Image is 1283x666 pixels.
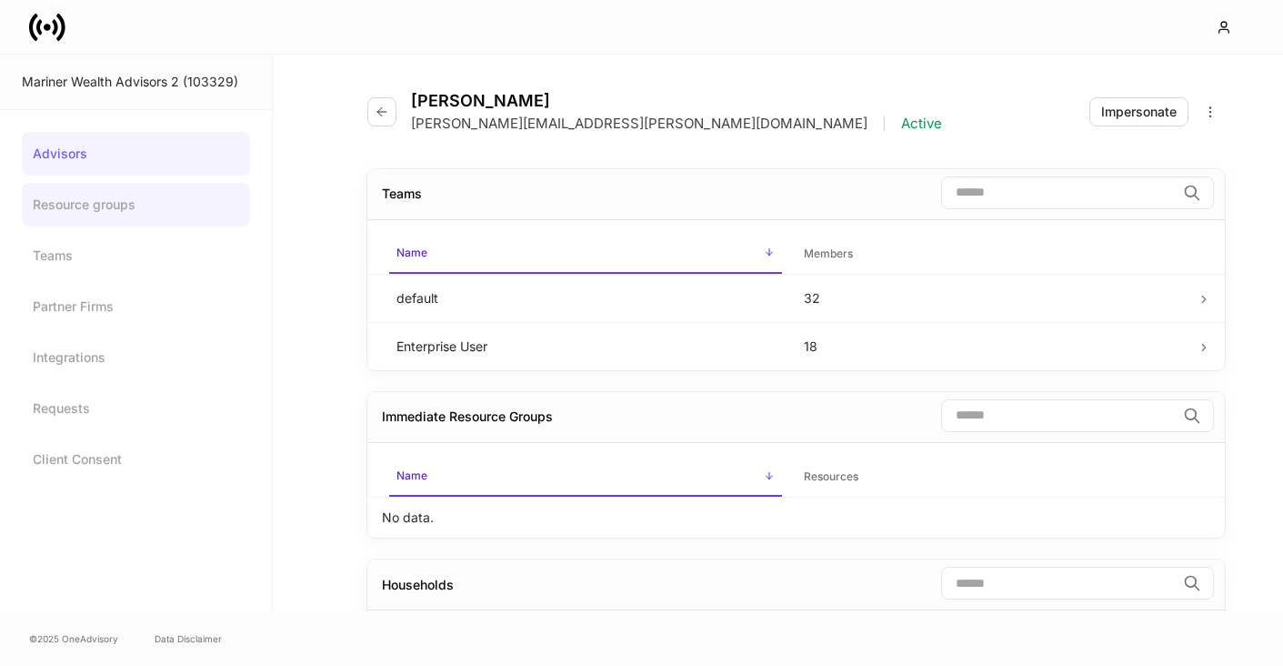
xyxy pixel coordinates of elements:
[797,236,1189,273] span: Members
[382,408,553,426] div: Immediate Resource Groups
[22,438,250,481] a: Client Consent
[382,322,789,370] td: Enterprise User
[22,336,250,379] a: Integrations
[22,183,250,227] a: Resource groups
[411,115,867,133] p: [PERSON_NAME][EMAIL_ADDRESS][PERSON_NAME][DOMAIN_NAME]
[1101,103,1177,121] div: Impersonate
[22,387,250,430] a: Requests
[411,91,942,111] h4: [PERSON_NAME]
[396,244,427,261] h6: Name
[382,576,454,594] div: Households
[22,73,250,91] div: Mariner Wealth Advisors 2 (103329)
[1089,97,1188,126] button: Impersonate
[22,132,250,176] a: Advisors
[22,234,250,277] a: Teams
[155,631,222,646] a: Data Disclaimer
[389,458,782,497] span: Name
[797,459,1189,496] span: Resources
[789,274,1197,322] td: 32
[901,115,942,133] p: Active
[396,467,427,484] h6: Name
[389,235,782,274] span: Name
[22,285,250,328] a: Partner Firms
[382,274,789,322] td: default
[804,245,853,262] h6: Members
[882,115,887,133] p: |
[382,185,422,203] div: Teams
[382,509,434,527] p: No data.
[29,631,118,646] span: © 2025 OneAdvisory
[789,322,1197,370] td: 18
[804,468,858,485] h6: Resources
